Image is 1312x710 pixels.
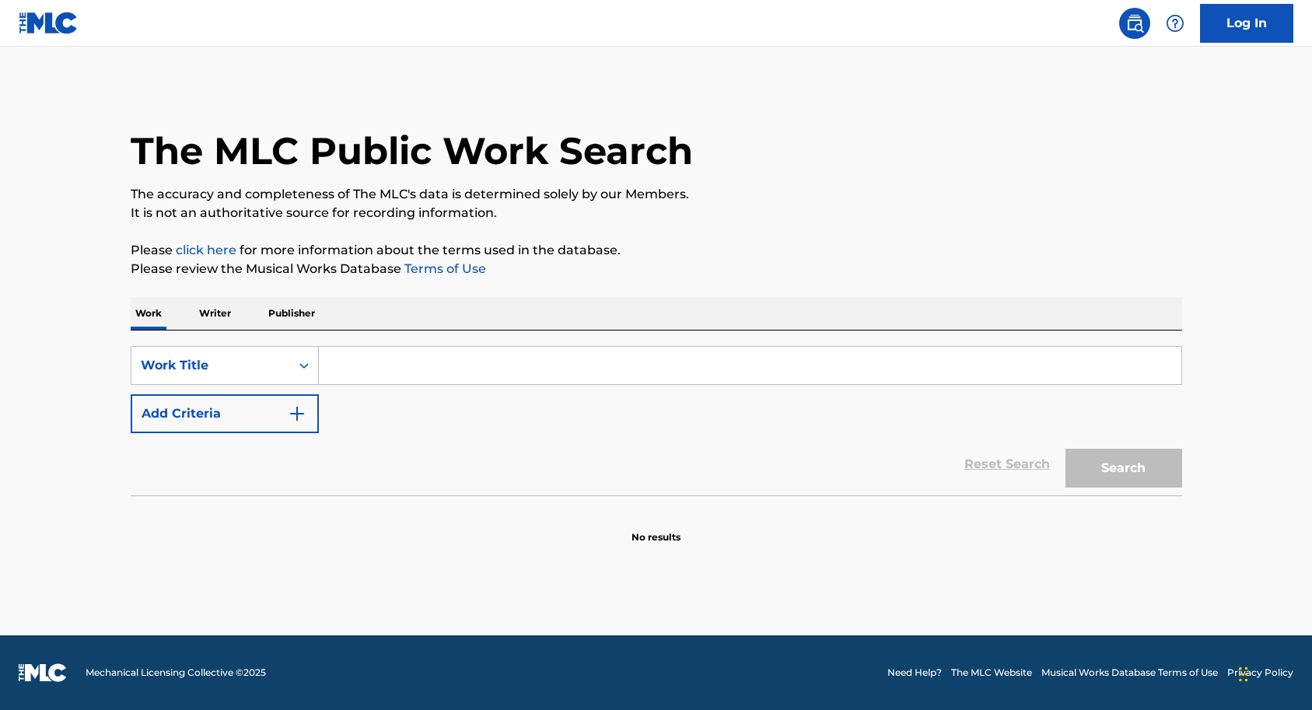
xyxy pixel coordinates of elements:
[1041,666,1218,680] a: Musical Works Database Terms of Use
[131,297,166,330] p: Work
[131,260,1182,278] p: Please review the Musical Works Database
[141,356,281,375] div: Work Title
[176,243,236,257] a: click here
[1200,4,1293,43] a: Log In
[194,297,236,330] p: Writer
[131,241,1182,260] p: Please for more information about the terms used in the database.
[86,666,266,680] span: Mechanical Licensing Collective © 2025
[632,512,680,544] p: No results
[131,204,1182,222] p: It is not an authoritative source for recording information.
[19,663,67,682] img: logo
[288,404,306,423] img: 9d2ae6d4665cec9f34b9.svg
[1125,14,1144,33] img: search
[1166,14,1184,33] img: help
[401,261,486,276] a: Terms of Use
[1239,651,1248,698] div: Drag
[1160,8,1191,39] div: Help
[951,666,1032,680] a: The MLC Website
[131,185,1182,204] p: The accuracy and completeness of The MLC's data is determined solely by our Members.
[887,666,942,680] a: Need Help?
[131,394,319,433] button: Add Criteria
[131,128,693,174] h1: The MLC Public Work Search
[264,297,320,330] p: Publisher
[131,346,1182,495] form: Search Form
[19,12,79,34] img: MLC Logo
[1119,8,1150,39] a: Public Search
[1227,666,1293,680] a: Privacy Policy
[1234,635,1312,710] iframe: Chat Widget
